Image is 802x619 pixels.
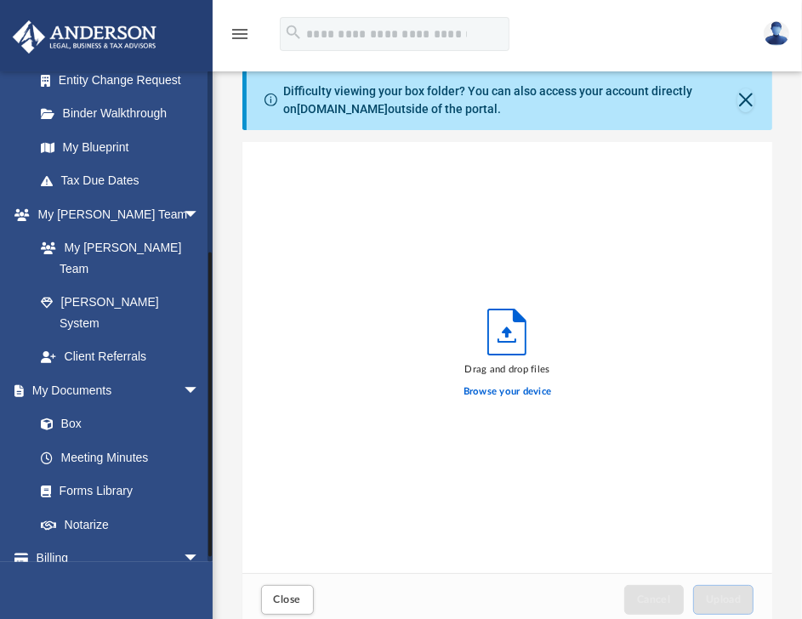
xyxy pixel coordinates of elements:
a: Billingarrow_drop_down [12,542,225,576]
a: Notarize [24,508,225,542]
div: Drag and drop files [464,362,552,378]
a: Entity Change Request [24,63,225,97]
a: My [PERSON_NAME] Teamarrow_drop_down [12,197,217,231]
a: [PERSON_NAME] System [24,286,217,340]
div: grid [242,142,773,574]
button: Cancel [624,585,684,615]
a: My Documentsarrow_drop_down [12,373,225,407]
button: Upload [693,585,754,615]
a: Tax Due Dates [24,164,225,198]
span: Cancel [637,594,671,605]
a: Meeting Minutes [24,440,225,474]
span: Upload [706,594,742,605]
span: arrow_drop_down [183,197,217,232]
div: Difficulty viewing your box folder? You can also access your account directly on outside of the p... [283,82,737,118]
button: Close [261,585,314,615]
a: My Blueprint [24,130,217,164]
a: Binder Walkthrough [24,97,225,131]
a: Client Referrals [24,340,217,374]
i: menu [230,24,250,44]
img: User Pic [764,21,789,46]
a: Forms Library [24,474,217,508]
span: Close [274,594,301,605]
img: Anderson Advisors Platinum Portal [8,20,162,54]
a: [DOMAIN_NAME] [297,102,388,116]
label: Browse your device [464,384,552,400]
a: My [PERSON_NAME] Team [24,231,208,286]
span: arrow_drop_down [183,373,217,408]
span: arrow_drop_down [183,542,217,576]
button: Close [737,88,754,112]
a: Box [24,407,217,441]
a: menu [230,32,250,44]
i: search [284,23,303,42]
